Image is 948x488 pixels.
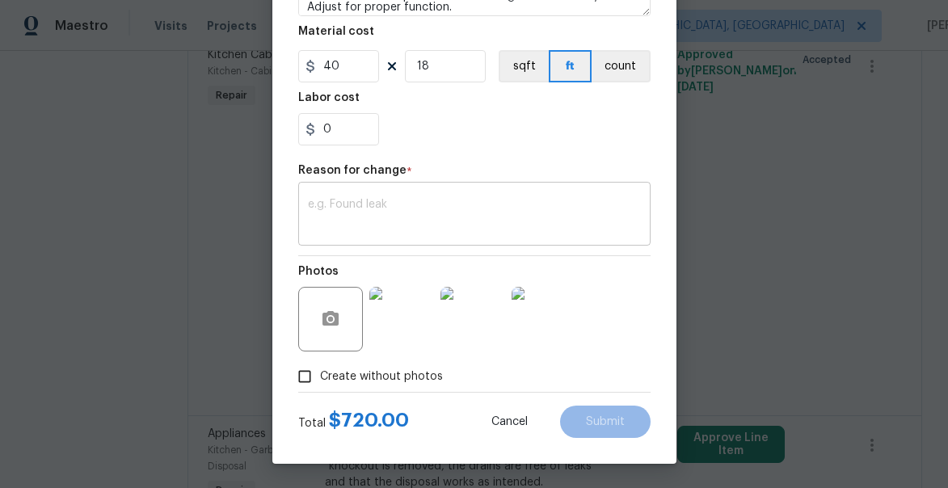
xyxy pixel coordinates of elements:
[329,410,409,430] span: $ 720.00
[499,50,549,82] button: sqft
[592,50,651,82] button: count
[298,26,374,37] h5: Material cost
[560,406,651,438] button: Submit
[298,266,339,277] h5: Photos
[298,165,407,176] h5: Reason for change
[298,92,360,103] h5: Labor cost
[549,50,592,82] button: ft
[491,416,528,428] span: Cancel
[298,412,409,431] div: Total
[466,406,554,438] button: Cancel
[320,368,443,385] span: Create without photos
[586,416,625,428] span: Submit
